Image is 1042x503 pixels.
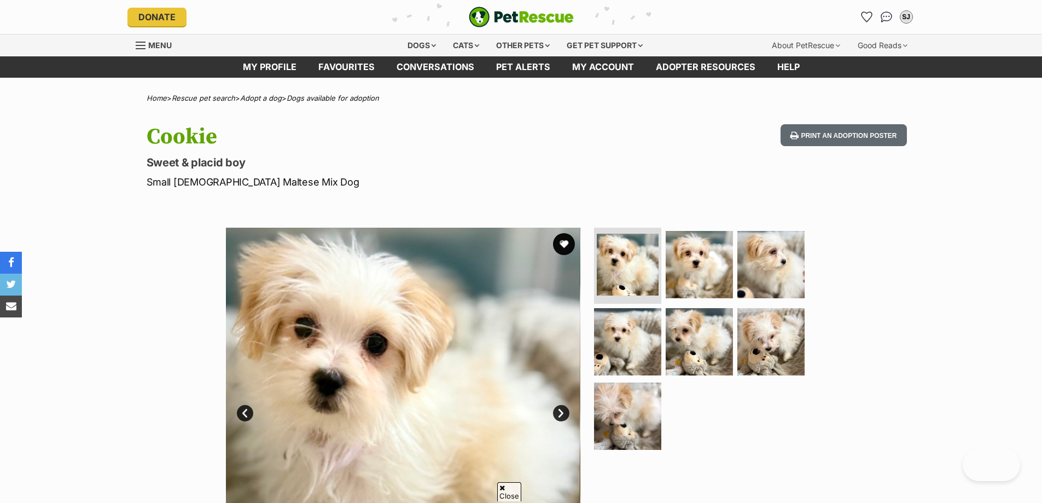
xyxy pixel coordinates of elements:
img: Photo of Cookie [666,231,733,298]
span: Menu [148,41,172,50]
a: Pet alerts [485,56,561,78]
a: Help [766,56,811,78]
img: Photo of Cookie [737,308,805,375]
a: Dogs available for adoption [287,94,379,102]
div: Good Reads [850,34,915,56]
img: logo-e224e6f780fb5917bec1dbf3a21bbac754714ae5b6737aabdf751b685950b380.svg [469,7,574,27]
a: Favourites [858,8,876,26]
a: Favourites [307,56,386,78]
img: Photo of Cookie [597,234,659,296]
div: About PetRescue [764,34,848,56]
div: Dogs [400,34,444,56]
h1: Cookie [147,124,609,149]
button: Print an adoption poster [781,124,906,147]
div: Cats [445,34,487,56]
button: favourite [553,233,575,255]
img: Photo of Cookie [594,383,661,450]
a: Home [147,94,167,102]
img: Photo of Cookie [594,308,661,375]
iframe: Help Scout Beacon - Open [963,448,1020,481]
div: Other pets [488,34,557,56]
img: chat-41dd97257d64d25036548639549fe6c8038ab92f7586957e7f3b1b290dea8141.svg [881,11,892,22]
a: Donate [127,8,187,26]
p: Sweet & placid boy [147,155,609,170]
button: My account [898,8,915,26]
a: My profile [232,56,307,78]
span: Close [497,482,521,501]
img: Photo of Cookie [737,231,805,298]
a: Menu [136,34,179,54]
a: Adopter resources [645,56,766,78]
a: Prev [237,405,253,421]
a: Next [553,405,569,421]
a: My account [561,56,645,78]
p: Small [DEMOGRAPHIC_DATA] Maltese Mix Dog [147,175,609,189]
a: Conversations [878,8,895,26]
div: > > > [119,94,923,102]
div: Get pet support [559,34,650,56]
a: conversations [386,56,485,78]
a: Adopt a dog [240,94,282,102]
a: PetRescue [469,7,574,27]
ul: Account quick links [858,8,915,26]
div: SJ [901,11,912,22]
img: Photo of Cookie [666,308,733,375]
a: Rescue pet search [172,94,235,102]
